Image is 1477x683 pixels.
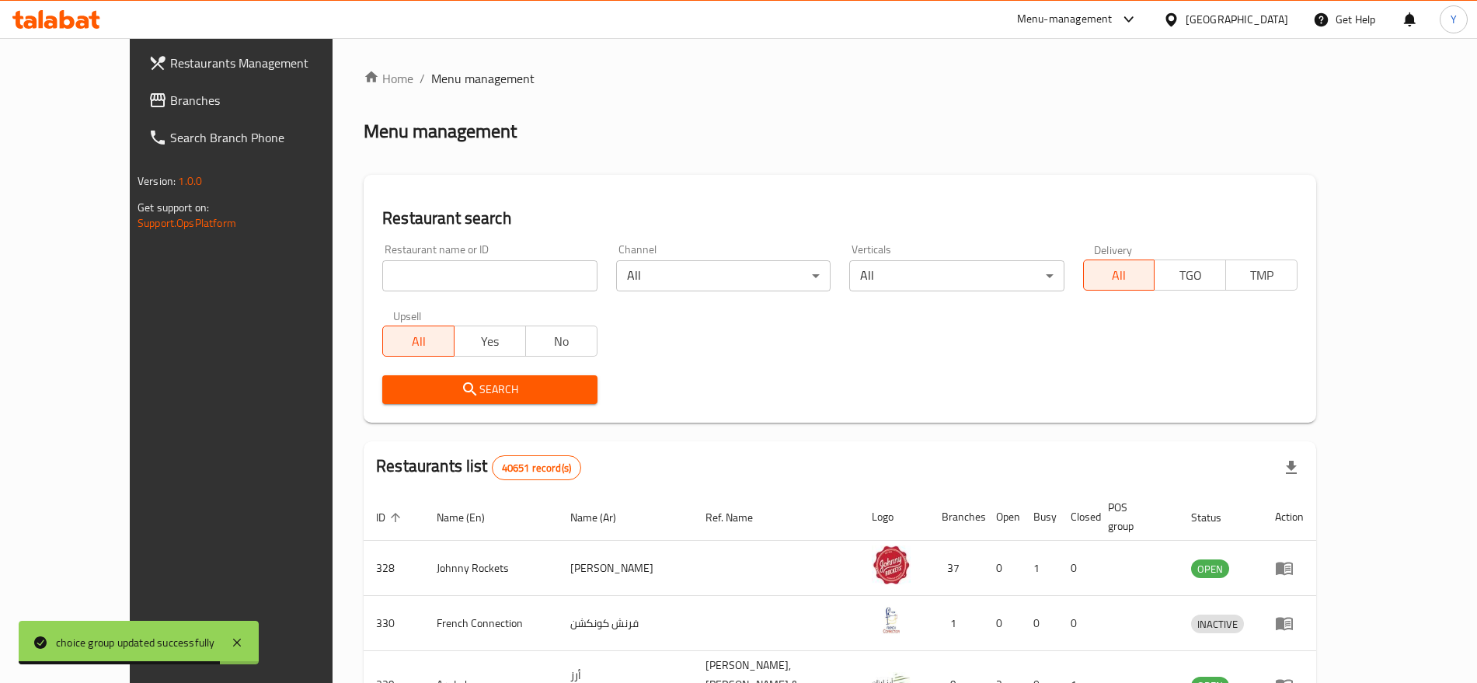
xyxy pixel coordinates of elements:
[984,596,1021,651] td: 0
[1263,493,1316,541] th: Action
[138,171,176,191] span: Version:
[493,461,580,476] span: 40651 record(s)
[170,91,364,110] span: Branches
[616,260,831,291] div: All
[984,541,1021,596] td: 0
[1161,264,1220,287] span: TGO
[382,207,1298,230] h2: Restaurant search
[1186,11,1288,28] div: [GEOGRAPHIC_DATA]
[570,508,636,527] span: Name (Ar)
[138,213,236,233] a: Support.OpsPlatform
[420,69,425,88] li: /
[1058,493,1096,541] th: Closed
[382,260,597,291] input: Search for restaurant name or ID..
[1090,264,1149,287] span: All
[1058,596,1096,651] td: 0
[1108,498,1160,535] span: POS group
[431,69,535,88] span: Menu management
[1275,559,1304,577] div: Menu
[424,596,558,651] td: French Connection
[1021,541,1058,596] td: 1
[525,326,597,357] button: No
[1021,493,1058,541] th: Busy
[859,493,929,541] th: Logo
[393,310,422,321] label: Upsell
[364,119,517,144] h2: Menu management
[872,601,911,639] img: French Connection
[984,493,1021,541] th: Open
[1094,244,1133,255] label: Delivery
[170,54,364,72] span: Restaurants Management
[1191,560,1229,578] span: OPEN
[1083,260,1155,291] button: All
[395,380,584,399] span: Search
[558,596,693,651] td: فرنش كونكشن
[532,330,591,353] span: No
[929,541,984,596] td: 37
[56,634,215,651] div: choice group updated successfully
[1451,11,1457,28] span: Y
[454,326,526,357] button: Yes
[1191,508,1242,527] span: Status
[1154,260,1226,291] button: TGO
[929,493,984,541] th: Branches
[376,508,406,527] span: ID
[1225,260,1298,291] button: TMP
[136,119,376,156] a: Search Branch Phone
[1058,541,1096,596] td: 0
[437,508,505,527] span: Name (En)
[1021,596,1058,651] td: 0
[382,375,597,404] button: Search
[364,69,1316,88] nav: breadcrumb
[136,44,376,82] a: Restaurants Management
[558,541,693,596] td: [PERSON_NAME]
[364,596,424,651] td: 330
[424,541,558,596] td: Johnny Rockets
[1232,264,1291,287] span: TMP
[170,128,364,147] span: Search Branch Phone
[138,197,209,218] span: Get support on:
[389,330,448,353] span: All
[1191,615,1244,633] div: INACTIVE
[1191,615,1244,633] span: INACTIVE
[376,455,581,480] h2: Restaurants list
[461,330,520,353] span: Yes
[849,260,1064,291] div: All
[382,326,455,357] button: All
[492,455,581,480] div: Total records count
[136,82,376,119] a: Branches
[364,541,424,596] td: 328
[1273,449,1310,486] div: Export file
[364,69,413,88] a: Home
[705,508,773,527] span: Ref. Name
[872,545,911,584] img: Johnny Rockets
[1191,559,1229,578] div: OPEN
[1017,10,1113,29] div: Menu-management
[178,171,202,191] span: 1.0.0
[1275,614,1304,632] div: Menu
[929,596,984,651] td: 1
